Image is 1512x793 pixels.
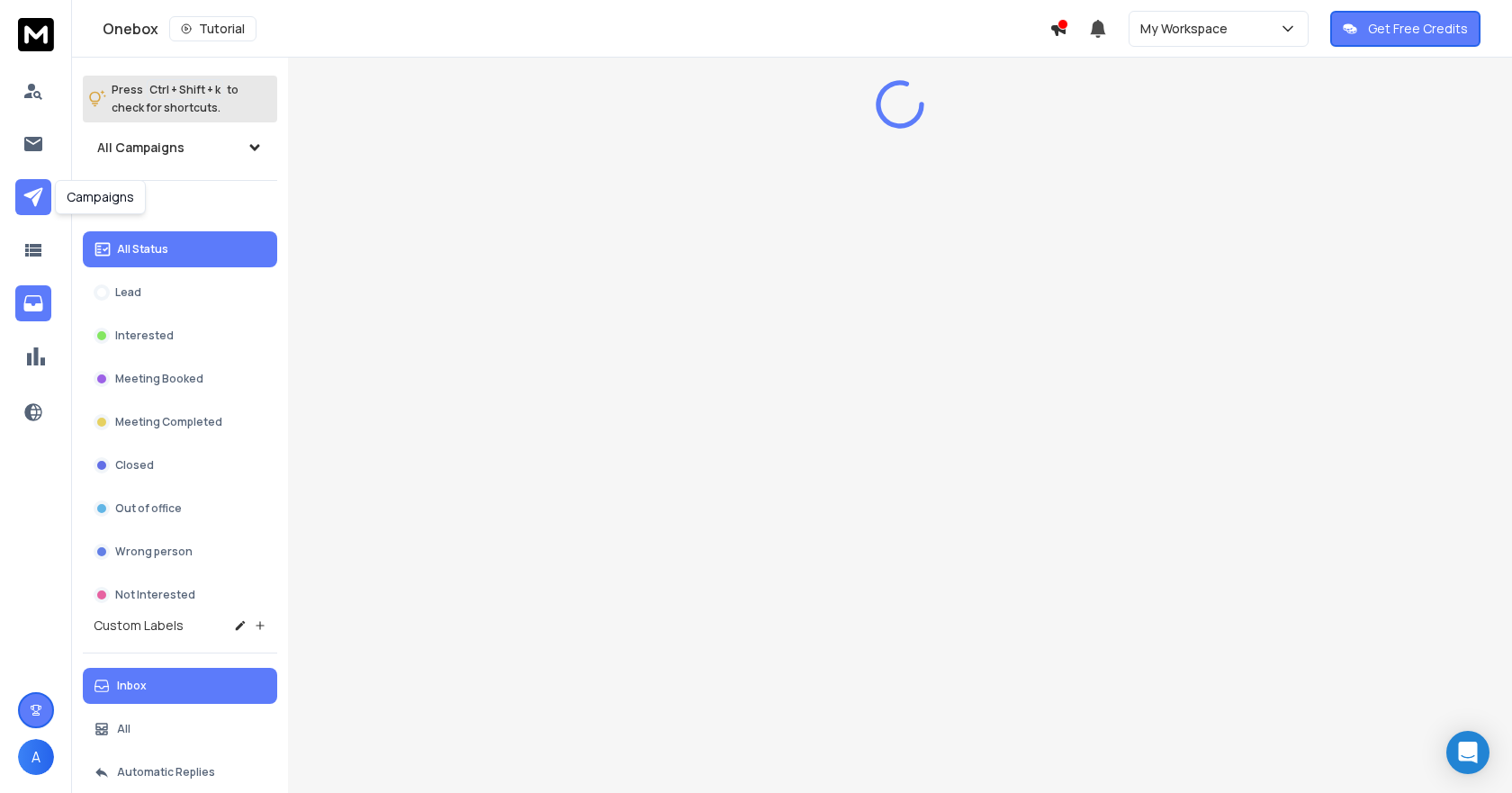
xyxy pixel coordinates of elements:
button: Meeting Completed [83,404,277,440]
p: Closed [115,458,154,473]
button: Wrong person [83,534,277,570]
div: Campaigns [55,180,146,214]
button: A [18,739,54,775]
button: Automatic Replies [83,754,277,790]
p: Out of office [115,501,182,516]
button: Interested [83,318,277,354]
button: Closed [83,447,277,483]
div: Onebox [103,16,1049,41]
p: My Workspace [1140,20,1235,38]
p: Lead [115,285,141,300]
p: Interested [115,329,174,343]
button: Get Free Credits [1330,11,1480,47]
button: Out of office [83,491,277,527]
h3: Filters [83,195,277,221]
span: Ctrl + Shift + k [147,79,223,100]
p: Automatic Replies [117,765,215,779]
p: All [117,722,130,736]
button: All [83,711,277,747]
p: Inbox [117,679,147,693]
button: Meeting Booked [83,361,277,397]
div: Open Intercom Messenger [1446,731,1489,774]
button: Lead [83,275,277,311]
button: All Campaigns [83,130,277,166]
p: All Status [117,242,168,257]
h3: Custom Labels [94,617,184,635]
p: Meeting Booked [115,372,203,386]
button: Not Interested [83,577,277,613]
p: Wrong person [115,545,193,559]
p: Not Interested [115,588,195,602]
p: Meeting Completed [115,415,222,429]
button: Inbox [83,668,277,704]
button: All Status [83,231,277,267]
p: Get Free Credits [1368,20,1468,38]
button: Tutorial [169,16,256,41]
p: Press to check for shortcuts. [112,81,238,117]
h1: All Campaigns [97,139,184,157]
